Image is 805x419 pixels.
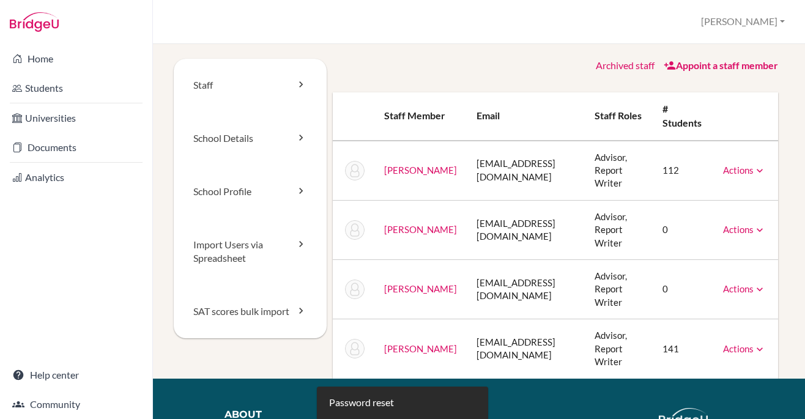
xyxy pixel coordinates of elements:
a: Actions [723,224,766,235]
td: [EMAIL_ADDRESS][DOMAIN_NAME] [467,200,585,259]
th: # students [653,92,713,141]
a: Import Users via Spreadsheet [174,218,327,286]
td: 141 [653,319,713,379]
a: Staff [174,59,327,112]
a: SAT scores bulk import [174,285,327,338]
td: Advisor, Report Writer [585,319,653,379]
a: Home [2,46,150,71]
a: Actions [723,283,766,294]
td: Advisor, Report Writer [585,141,653,201]
div: Password reset [329,396,394,410]
img: Martin Clarke [345,161,365,180]
a: Actions [723,343,766,354]
a: Students [2,76,150,100]
th: Email [467,92,585,141]
th: Staff member [374,92,467,141]
a: School Profile [174,165,327,218]
a: Actions [723,165,766,176]
a: Help center [2,363,150,387]
td: 112 [653,141,713,201]
a: Universities [2,106,150,130]
a: [PERSON_NAME] [384,343,457,354]
td: Advisor, Report Writer [585,200,653,259]
button: [PERSON_NAME] [696,10,790,33]
td: [EMAIL_ADDRESS][DOMAIN_NAME] [467,141,585,201]
a: [PERSON_NAME] [384,283,457,294]
a: Analytics [2,165,150,190]
td: 0 [653,260,713,319]
th: Staff roles [585,92,653,141]
a: [PERSON_NAME] [384,165,457,176]
img: Christy Tsui [345,339,365,358]
img: Bridge-U [10,12,59,32]
a: Archived staff [596,59,655,71]
a: School Details [174,112,327,165]
td: [EMAIL_ADDRESS][DOMAIN_NAME] [467,260,585,319]
a: Documents [2,135,150,160]
a: [PERSON_NAME] [384,224,457,235]
td: Advisor, Report Writer [585,260,653,319]
img: Scarlette Leung [345,220,365,240]
td: 0 [653,200,713,259]
img: Erin Loges [345,280,365,299]
td: [EMAIL_ADDRESS][DOMAIN_NAME] [467,319,585,379]
a: Appoint a staff member [664,59,778,71]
